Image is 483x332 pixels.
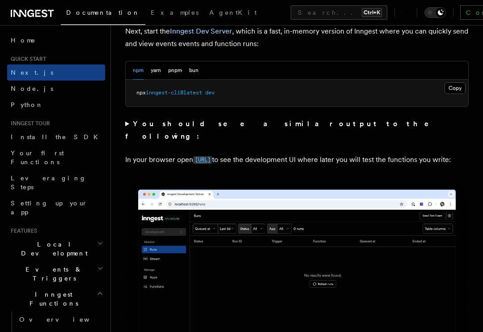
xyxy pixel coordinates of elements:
a: Examples [145,3,204,24]
a: Leveraging Steps [7,170,105,195]
p: In your browser open to see the development UI where later you will test the functions you write: [125,153,469,166]
span: Node.js [11,85,53,92]
button: Copy [445,82,466,94]
span: Your first Functions [11,149,64,166]
button: Toggle dark mode [424,7,446,18]
span: Install the SDK [11,133,103,140]
a: Your first Functions [7,145,105,170]
a: Home [7,32,105,48]
span: Events & Triggers [7,265,97,283]
button: Search...Ctrl+K [291,5,387,20]
span: Setting up your app [11,200,88,216]
p: Next, start the , which is a fast, in-memory version of Inngest where you can quickly send and vi... [125,25,469,50]
a: Next.js [7,64,105,81]
span: npx [136,89,146,96]
span: Quick start [7,55,46,63]
span: AgentKit [209,9,257,16]
a: Node.js [7,81,105,97]
a: Python [7,97,105,113]
button: pnpm [168,61,182,80]
span: Home [11,36,36,45]
span: inngest-cli@latest [146,89,202,96]
span: Inngest tour [7,120,50,127]
a: [URL] [193,155,212,164]
a: AgentKit [204,3,262,24]
button: npm [133,61,144,80]
a: Inngest Dev Server [170,27,232,35]
kbd: Ctrl+K [362,8,382,17]
code: [URL] [193,156,212,164]
span: Local Development [7,240,97,258]
span: Overview [19,316,111,323]
span: Next.js [11,69,53,76]
span: dev [205,89,215,96]
span: Documentation [66,9,140,16]
button: bun [189,61,199,80]
button: Inngest Functions [7,286,105,311]
a: Setting up your app [7,195,105,220]
button: yarn [151,61,161,80]
summary: You should see a similar output to the following: [125,118,469,143]
a: Documentation [61,3,145,25]
strong: You should see a similar output to the following: [125,119,441,140]
button: Local Development [7,236,105,261]
button: Events & Triggers [7,261,105,286]
a: Install the SDK [7,129,105,145]
span: Examples [151,9,199,16]
span: Leveraging Steps [11,175,86,191]
span: Features [7,227,37,234]
span: Python [11,101,43,108]
span: Inngest Functions [7,290,97,308]
a: Overview [16,311,105,328]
